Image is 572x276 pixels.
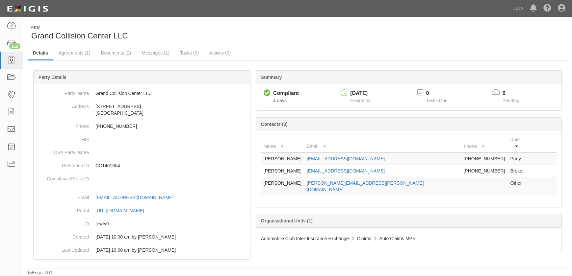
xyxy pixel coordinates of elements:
p: 0 [426,90,455,97]
div: Compliant [273,90,299,97]
a: [URL][DOMAIN_NAME] [95,208,151,213]
dt: DBA Party Name [36,146,89,156]
span: Claims [357,236,371,241]
dt: Address [36,100,89,110]
b: Organizational Units (1) [261,218,313,223]
a: [EMAIL_ADDRESS][DOMAIN_NAME] [307,156,385,161]
small: by [28,270,52,276]
a: Tasks (0) [175,46,204,59]
th: Email [304,134,461,152]
div: 112 [9,43,20,49]
a: Agreements (1) [54,46,95,59]
div: Party [31,25,128,30]
td: Party [507,152,530,165]
div: [DATE] [350,90,371,97]
dt: Party Name [36,87,89,97]
dt: Created [36,230,89,240]
a: Activity (0) [204,46,236,59]
span: Tasks Due [426,98,447,103]
b: Summary [261,75,282,80]
p: 0 [503,90,528,97]
span: Automobile Club Inter-Insurance Exchange [261,236,349,241]
b: Contacts (3) [261,122,288,127]
img: logo-5460c22ac91f19d4615b14bd174203de0afe785f0fc80cf4dbbc73dc1793850b.png [5,3,50,15]
td: [PERSON_NAME] [261,152,304,165]
a: [PERSON_NAME][EMAIL_ADDRESS][PERSON_NAME][DOMAIN_NAME] [307,180,424,192]
dt: ID [36,217,89,227]
dt: Phone [36,120,89,129]
a: [EMAIL_ADDRESS][DOMAIN_NAME] [95,195,181,200]
th: Role [507,134,530,152]
dd: [STREET_ADDRESS] [GEOGRAPHIC_DATA] [36,100,247,120]
a: Documents (2) [96,46,136,59]
i: Help Center - Complianz [543,5,551,12]
span: Grand Collision Center LLC [31,31,128,40]
div: [EMAIL_ADDRESS][DOMAIN_NAME] [95,194,173,201]
dt: Reference ID [36,159,89,169]
th: Name [261,134,304,152]
a: Messages (1) [137,46,174,59]
dt: Portal [36,204,89,214]
a: [EMAIL_ADDRESS][DOMAIN_NAME] [307,168,385,173]
dt: ComplianceProfileID [36,172,89,182]
a: AAA [511,2,527,15]
dt: Last Updated [36,243,89,253]
div: Grand Collision Center LLC [28,25,293,41]
td: [PERSON_NAME] [261,177,304,196]
th: Phone [461,134,507,152]
span: Auto Claims MPR [379,236,416,241]
td: [PHONE_NUMBER] [461,152,507,165]
span: Pending [503,98,519,103]
td: Other [507,177,530,196]
dd: 09/08/2025 10:00 am by Benjamin Tully [36,243,247,257]
a: Details [28,46,53,60]
dt: Fax [36,133,89,143]
dd: [PHONE_NUMBER] [36,120,247,133]
dd: tewfy9 [36,217,247,230]
td: Broker [507,165,530,177]
dd: 09/08/2025 10:00 am by Benjamin Tully [36,230,247,243]
td: [PHONE_NUMBER] [461,165,507,177]
p: CC1461654 [95,162,247,169]
b: Party Details [39,75,66,80]
dd: Grand Collision Center LLC [36,87,247,100]
dt: Email [36,191,89,201]
span: Expiration [350,98,371,103]
span: Since 09/11/2025 [273,98,287,103]
td: [PERSON_NAME] [261,165,304,177]
i: Compliant [264,90,271,97]
a: Exigis, LLC [32,270,52,275]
